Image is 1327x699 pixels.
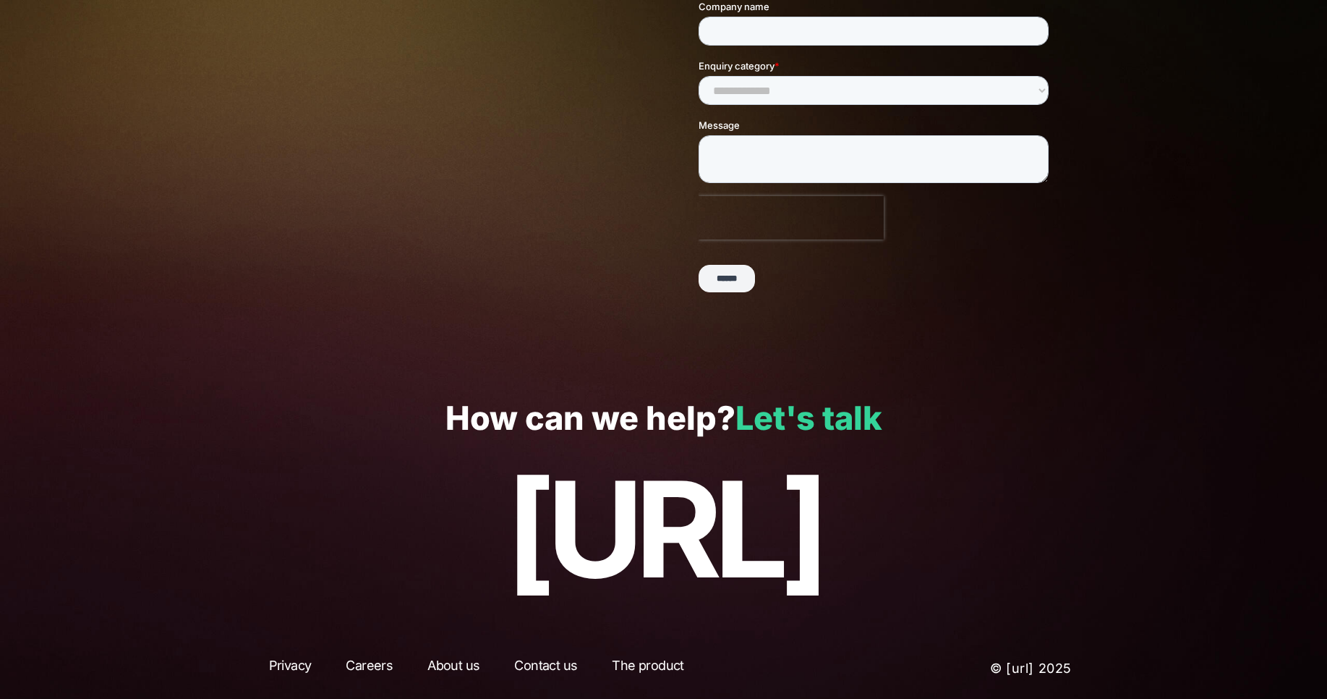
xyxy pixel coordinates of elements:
p: How can we help? [43,400,1284,437]
p: © [URL] 2025 [868,656,1072,682]
a: Careers [333,656,406,682]
p: [URL] [43,454,1284,603]
a: About us [414,656,492,682]
a: Let's talk [735,398,882,438]
a: Contact us [501,656,590,682]
a: Privacy [256,656,325,682]
a: The product [599,656,696,682]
